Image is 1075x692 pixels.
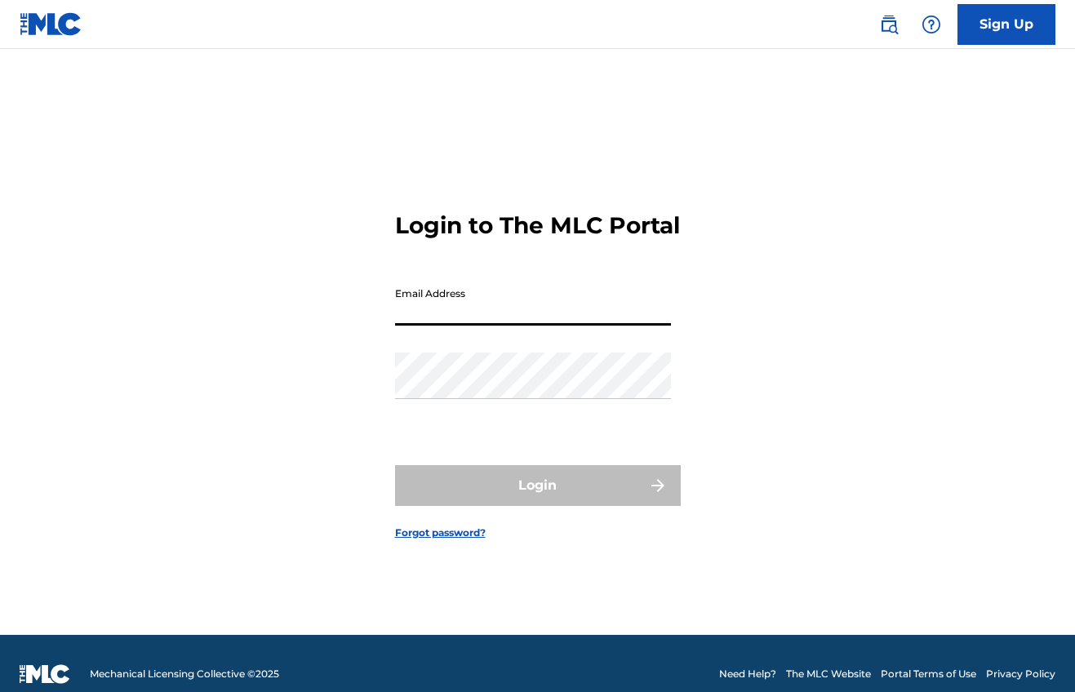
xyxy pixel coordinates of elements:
a: The MLC Website [786,667,871,681]
a: Need Help? [719,667,776,681]
img: search [879,15,899,34]
a: Privacy Policy [986,667,1055,681]
div: Help [915,8,948,41]
a: Portal Terms of Use [881,667,976,681]
img: MLC Logo [20,12,82,36]
img: help [922,15,941,34]
a: Public Search [873,8,905,41]
img: logo [20,664,70,684]
h3: Login to The MLC Portal [395,211,680,240]
a: Forgot password? [395,526,486,540]
span: Mechanical Licensing Collective © 2025 [90,667,279,681]
a: Sign Up [957,4,1055,45]
iframe: Chat Widget [993,614,1075,692]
